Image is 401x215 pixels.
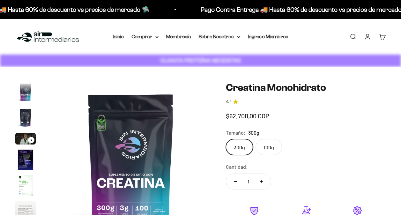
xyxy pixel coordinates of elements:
img: Creatina Monohidrato [15,82,36,102]
sale-price: $62.700,00 COP [226,111,269,121]
a: Inicio [113,34,124,39]
button: Ir al artículo 4 [15,150,36,172]
button: Ir al artículo 1 [15,82,36,104]
button: Ir al artículo 2 [15,108,36,130]
img: Creatina Monohidrato [15,108,36,128]
summary: Sobre Nosotros [199,33,240,41]
span: 300g [248,129,259,137]
button: Reducir cantidad [226,174,245,189]
a: Ingreso Miembros [248,34,288,39]
img: Creatina Monohidrato [15,150,36,170]
label: Cantidad: [226,163,248,171]
button: Ir al artículo 3 [15,133,36,146]
strong: CUANTA PROTEÍNA NECESITAS [160,57,241,64]
button: Aumentar cantidad [252,174,271,189]
span: 4.7 [226,98,231,105]
h1: Creatina Monohidrato [226,82,386,93]
summary: Comprar [132,33,159,41]
a: Membresía [166,34,191,39]
button: Ir al artículo 5 [15,175,36,197]
img: Creatina Monohidrato [15,175,36,196]
a: 4.74.7 de 5.0 estrellas [226,98,386,105]
legend: Tamaño: [226,129,246,137]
